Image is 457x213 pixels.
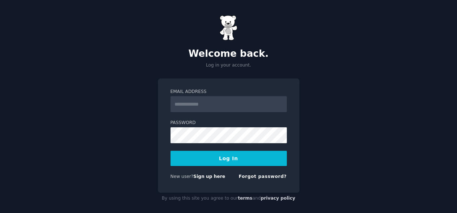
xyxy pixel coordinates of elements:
[171,174,194,179] span: New user?
[261,196,296,201] a: privacy policy
[220,15,238,41] img: Gummy Bear
[171,151,287,166] button: Log In
[158,62,299,69] p: Log in your account.
[158,193,299,204] div: By using this site you agree to our and
[239,174,287,179] a: Forgot password?
[158,48,299,60] h2: Welcome back.
[193,174,225,179] a: Sign up here
[171,89,287,95] label: Email Address
[171,120,287,126] label: Password
[238,196,252,201] a: terms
